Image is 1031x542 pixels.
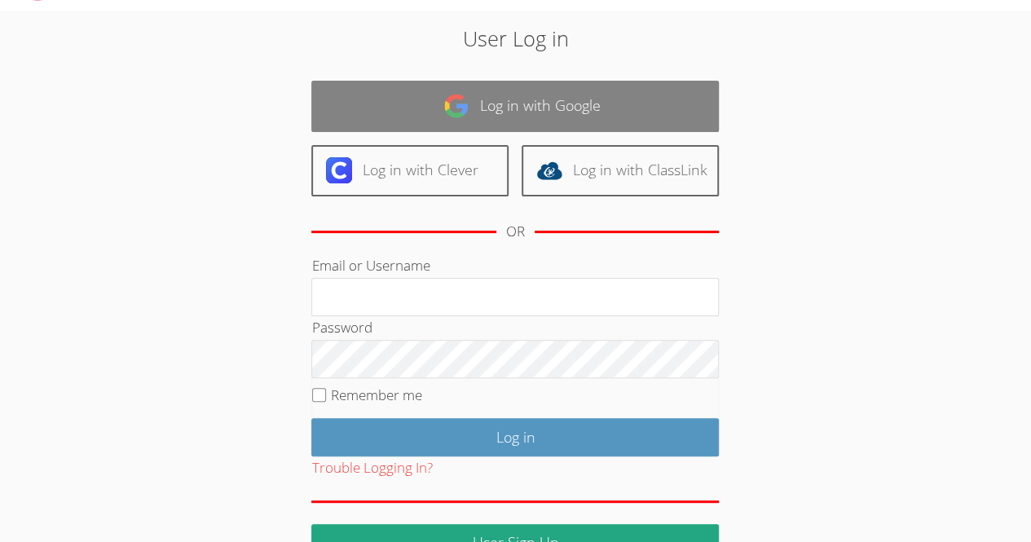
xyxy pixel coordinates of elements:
img: classlink-logo-d6bb404cc1216ec64c9a2012d9dc4662098be43eaf13dc465df04b49fa7ab582.svg [536,157,562,183]
div: OR [506,220,525,244]
a: Log in with Clever [311,145,509,196]
input: Log in [311,418,719,456]
a: Log in with ClassLink [522,145,719,196]
label: Password [311,318,372,337]
a: Log in with Google [311,81,719,132]
button: Trouble Logging In? [311,456,432,480]
label: Remember me [331,386,422,404]
h2: User Log in [237,23,794,54]
img: clever-logo-6eab21bc6e7a338710f1a6ff85c0baf02591cd810cc4098c63d3a4b26e2feb20.svg [326,157,352,183]
img: google-logo-50288ca7cdecda66e5e0955fdab243c47b7ad437acaf1139b6f446037453330a.svg [443,93,469,119]
label: Email or Username [311,256,430,275]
